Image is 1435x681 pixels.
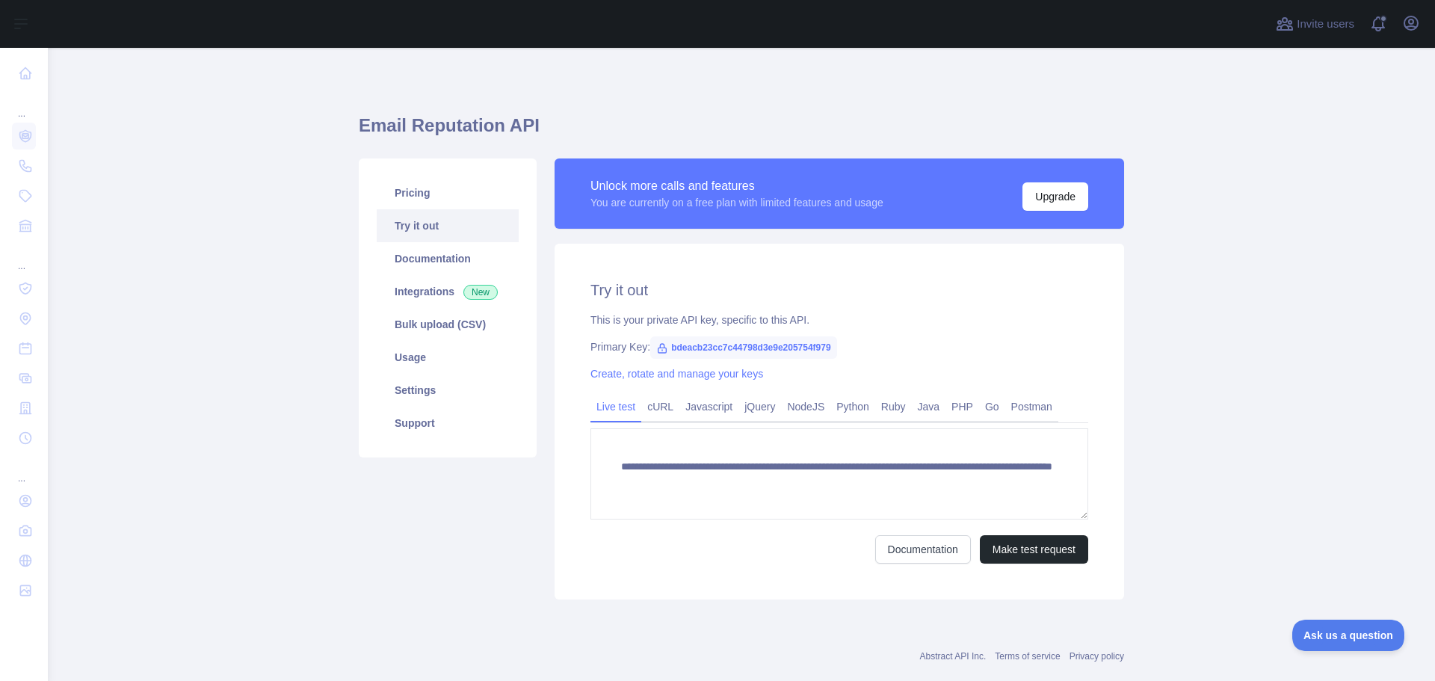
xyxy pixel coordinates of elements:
[995,651,1060,662] a: Terms of service
[875,395,912,419] a: Ruby
[679,395,738,419] a: Javascript
[590,177,883,195] div: Unlock more calls and features
[377,209,519,242] a: Try it out
[781,395,830,419] a: NodeJS
[12,454,36,484] div: ...
[377,308,519,341] a: Bulk upload (CSV)
[912,395,946,419] a: Java
[641,395,679,419] a: cURL
[920,651,987,662] a: Abstract API Inc.
[650,336,837,359] span: bdeacb23cc7c44798d3e9e205754f979
[377,407,519,440] a: Support
[590,195,883,210] div: You are currently on a free plan with limited features and usage
[979,395,1005,419] a: Go
[1273,12,1357,36] button: Invite users
[1297,16,1354,33] span: Invite users
[590,339,1088,354] div: Primary Key:
[590,312,1088,327] div: This is your private API key, specific to this API.
[945,395,979,419] a: PHP
[980,535,1088,564] button: Make test request
[463,285,498,300] span: New
[1005,395,1058,419] a: Postman
[738,395,781,419] a: jQuery
[875,535,971,564] a: Documentation
[1292,620,1405,651] iframe: Toggle Customer Support
[377,242,519,275] a: Documentation
[359,114,1124,150] h1: Email Reputation API
[12,90,36,120] div: ...
[377,374,519,407] a: Settings
[1022,182,1088,211] button: Upgrade
[830,395,875,419] a: Python
[377,176,519,209] a: Pricing
[590,280,1088,301] h2: Try it out
[590,395,641,419] a: Live test
[1070,651,1124,662] a: Privacy policy
[377,341,519,374] a: Usage
[377,275,519,308] a: Integrations New
[590,368,763,380] a: Create, rotate and manage your keys
[12,242,36,272] div: ...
